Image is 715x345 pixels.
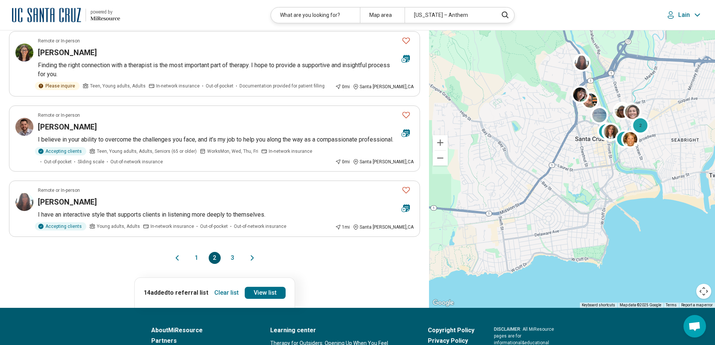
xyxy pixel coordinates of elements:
div: 0 mi [335,83,350,90]
button: 1 [191,252,203,264]
button: Zoom in [433,135,448,150]
p: I believe in your ability to overcome the challenges you face, and it’s my job to help you along ... [38,135,414,144]
span: Out-of-pocket [200,223,228,230]
p: I have an interactive style that supports clients in listening more deeply to themselves. [38,210,414,219]
span: to referral list [168,289,208,296]
img: University of California at Santa Cruz [12,6,81,24]
a: Copyright Policy [428,326,474,335]
div: Santa [PERSON_NAME] , CA [353,83,414,90]
button: Keyboard shortcuts [582,303,615,308]
img: Google [431,298,456,308]
span: Out-of-network insurance [234,223,286,230]
button: Favorite [399,33,414,48]
span: Out-of-pocket [206,83,233,89]
button: 2 [209,252,221,264]
button: 3 [227,252,239,264]
button: Map camera controls [696,284,711,299]
span: Sliding scale [78,158,104,165]
span: In-network insurance [269,148,312,155]
span: Map data ©2025 Google [620,303,661,307]
div: [US_STATE] – Anthem [405,8,494,23]
h3: [PERSON_NAME] [38,47,97,58]
span: In-network insurance [151,223,194,230]
div: Santa [PERSON_NAME] , CA [353,158,414,165]
div: 2 [631,116,649,134]
button: Favorite [399,182,414,198]
div: 0 mi [335,158,350,165]
button: Zoom out [433,151,448,166]
span: Out-of-network insurance [110,158,163,165]
div: What are you looking for? [271,8,360,23]
a: Open this area in Google Maps (opens a new window) [431,298,456,308]
a: University of California at Santa Cruzpowered by [12,6,120,24]
p: Lain [678,11,690,19]
button: Previous page [173,252,182,264]
span: In-network insurance [156,83,200,89]
a: Report a map error [681,303,713,307]
div: Map area [360,8,405,23]
a: View list [245,287,286,299]
div: 2 [597,122,615,140]
span: Teen, Young adults, Adults, Seniors (65 or older) [97,148,197,155]
p: Remote or In-person [38,187,80,194]
button: Next page [248,252,257,264]
span: Out-of-pocket [44,158,72,165]
div: Please inquire [35,82,80,90]
h3: [PERSON_NAME] [38,197,97,207]
span: Documentation provided for patient filling [239,83,325,89]
p: 14 added [144,288,208,297]
span: Young adults, Adults [97,223,140,230]
div: Open chat [683,315,706,337]
button: Favorite [399,107,414,123]
span: Teen, Young adults, Adults [90,83,146,89]
div: powered by [90,9,120,15]
span: DISCLAIMER [494,327,520,332]
div: Accepting clients [35,147,86,155]
a: Terms (opens in new tab) [666,303,677,307]
div: Accepting clients [35,222,86,231]
div: Santa [PERSON_NAME] , CA [353,224,414,231]
p: Finding the right connection with a therapist is the most important part of therapy. I hope to pr... [38,61,414,79]
p: Remote or In-person [38,38,80,44]
div: 1 mi [335,224,350,231]
a: Learning center [270,326,408,335]
h3: [PERSON_NAME] [38,122,97,132]
p: Remote or In-person [38,112,80,119]
a: AboutMiResource [151,326,251,335]
button: Clear list [211,287,242,299]
div: 2 [615,130,633,148]
span: Works Mon, Wed, Thu, Fri [207,148,258,155]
